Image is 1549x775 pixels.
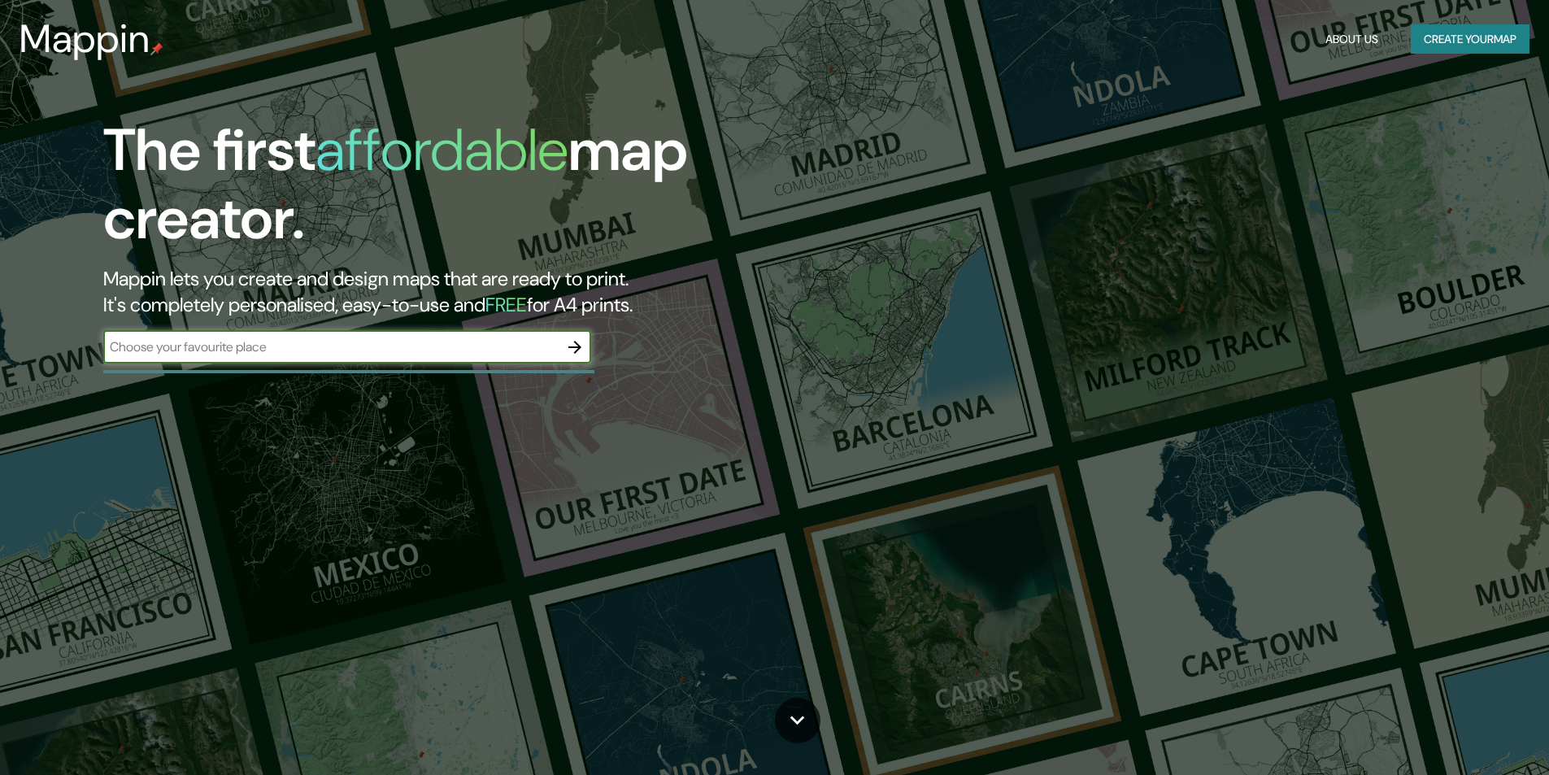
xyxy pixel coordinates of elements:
h1: affordable [315,112,568,188]
h3: Mappin [20,16,150,62]
h2: Mappin lets you create and design maps that are ready to print. It's completely personalised, eas... [103,266,878,318]
h1: The first map creator. [103,116,878,266]
button: About Us [1319,24,1385,54]
img: mappin-pin [150,42,163,55]
h5: FREE [485,292,527,317]
button: Create yourmap [1411,24,1529,54]
iframe: Help widget launcher [1404,712,1531,757]
input: Choose your favourite place [103,337,559,356]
